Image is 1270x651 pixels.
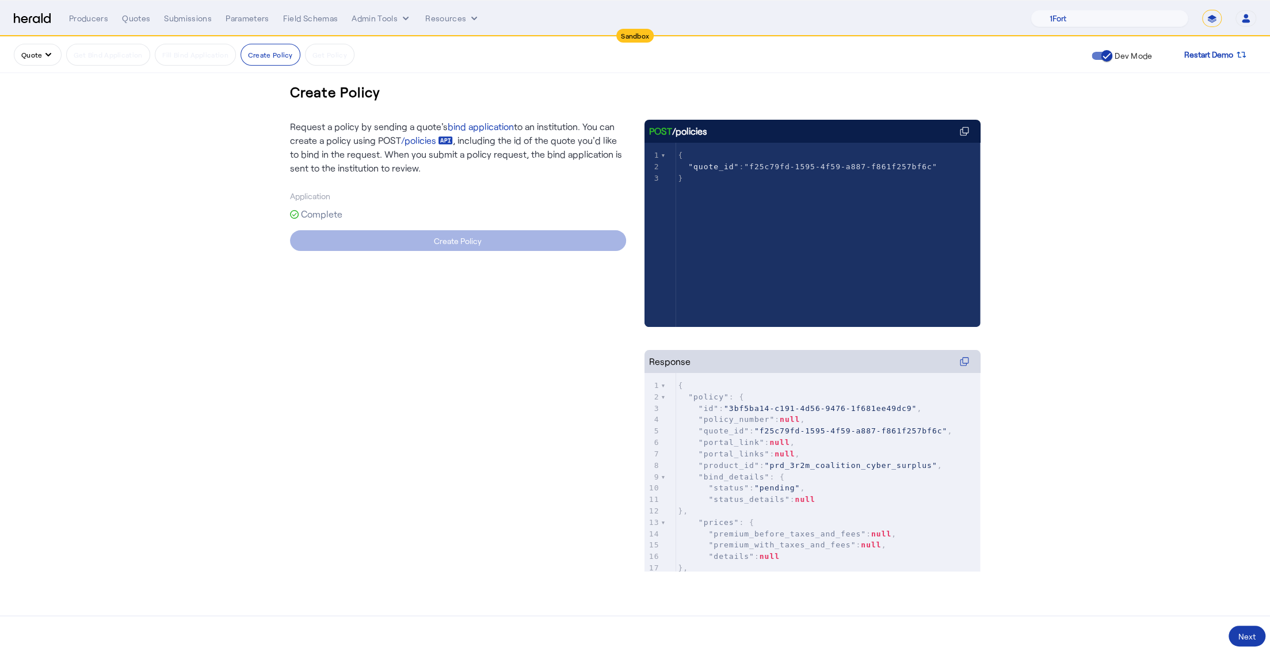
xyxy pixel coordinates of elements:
span: "f25c79fd-1595-4f59-a887-f861f257bf6c" [744,162,937,171]
div: Submissions [164,13,212,24]
div: 7 [644,448,661,460]
span: "product_id" [699,461,760,470]
span: "portal_link" [699,438,765,447]
span: "details" [708,552,754,561]
div: Response [649,355,691,368]
span: "prd_3r2m_coalition_cyber_surplus" [765,461,937,470]
span: "policy" [688,393,729,401]
span: : [678,552,780,561]
span: : [678,162,937,171]
div: 8 [644,460,661,471]
div: /policies [649,124,707,138]
span: "policy_number" [699,415,775,424]
button: Get Bind Application [66,44,150,66]
p: Request a policy by sending a quote's to an institution. You can create a policy using POST , inc... [290,120,626,189]
span: }, [678,507,689,515]
img: Herald Logo [14,13,51,24]
span: "3bf5ba14-c191-4d56-9476-1f681ee49dc9" [724,404,917,413]
span: : { [678,518,755,527]
span: : , [678,461,943,470]
span: : , [678,404,922,413]
div: 6 [644,437,661,448]
button: Restart Demo [1175,44,1256,65]
div: Parameters [226,13,269,24]
span: "premium_with_taxes_and_fees" [708,540,856,549]
span: "pending" [754,484,800,492]
span: : , [678,450,800,458]
span: { [678,381,684,390]
span: null [871,530,891,538]
div: 17 [644,562,661,574]
span: "status" [708,484,749,492]
button: Resources dropdown menu [425,13,480,24]
div: 10 [644,482,661,494]
span: : , [678,540,887,549]
span: : , [678,438,795,447]
span: { [678,151,684,159]
div: 2 [644,391,661,403]
div: 9 [644,471,661,483]
span: }, [678,564,689,572]
div: 12 [644,505,661,517]
h3: Create Policy [290,83,380,101]
span: "portal_links" [699,450,770,458]
div: 5 [644,425,661,437]
span: "quote_id" [688,162,739,171]
span: "premium_before_taxes_and_fees" [708,530,866,538]
span: : , [678,530,897,538]
div: Quotes [122,13,150,24]
div: 14 [644,528,661,540]
span: null [760,552,780,561]
div: 16 [644,551,661,562]
div: 3 [644,173,661,184]
div: 13 [644,517,661,528]
span: Restart Demo [1184,48,1233,62]
span: "status_details" [708,495,790,504]
button: Get Policy [305,44,354,66]
span: "quote_id" [699,427,749,435]
span: "f25c79fd-1595-4f59-a887-f861f257bf6c" [754,427,947,435]
div: Next [1238,630,1256,642]
span: null [769,438,790,447]
div: 11 [644,494,661,505]
div: Producers [69,13,108,24]
button: Fill Bind Application [155,44,236,66]
span: "bind_details" [699,473,770,481]
button: quote dropdown menu [14,44,62,66]
span: null [795,495,815,504]
button: Create Policy [241,44,300,66]
span: null [861,540,881,549]
div: 1 [644,380,661,391]
span: null [775,450,795,458]
button: Next [1229,626,1265,646]
span: : { [678,473,785,481]
span: : , [678,427,953,435]
div: 3 [644,403,661,414]
span: : , [678,415,806,424]
div: 15 [644,539,661,551]
span: Application [290,173,330,205]
button: internal dropdown menu [352,13,411,24]
span: : , [678,484,806,492]
span: null [780,415,800,424]
span: Complete [301,207,342,221]
span: "id" [699,404,719,413]
span: } [678,174,684,182]
div: 2 [644,161,661,173]
div: 1 [644,150,661,161]
div: 4 [644,414,661,425]
a: bind application [448,120,514,134]
span: : { [678,393,745,401]
span: : [678,495,815,504]
label: Dev Mode [1112,50,1152,62]
div: Sandbox [616,29,654,43]
a: /policies [401,134,453,147]
span: "prices" [699,518,739,527]
div: Field Schemas [283,13,338,24]
span: POST [649,124,672,138]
